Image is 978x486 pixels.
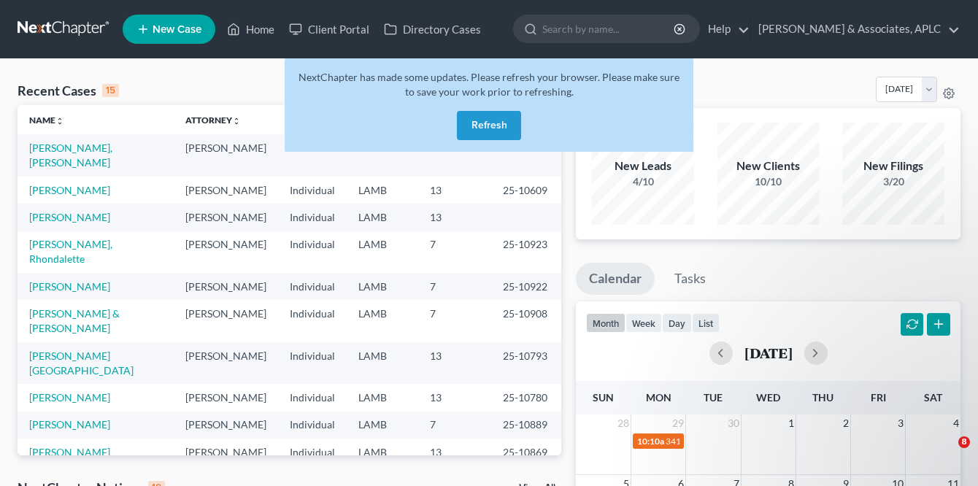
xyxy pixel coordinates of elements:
[55,117,64,126] i: unfold_more
[174,204,278,231] td: [PERSON_NAME]
[418,204,491,231] td: 13
[232,117,241,126] i: unfold_more
[278,204,347,231] td: Individual
[29,115,64,126] a: Nameunfold_more
[347,177,418,204] td: LAMB
[491,342,561,384] td: 25-10793
[278,231,347,273] td: Individual
[347,412,418,439] td: LAMB
[278,439,347,466] td: Individual
[717,174,820,189] div: 10/10
[278,273,347,300] td: Individual
[29,307,120,334] a: [PERSON_NAME] & [PERSON_NAME]
[29,418,110,431] a: [PERSON_NAME]
[418,231,491,273] td: 7
[576,263,655,295] a: Calendar
[751,16,960,42] a: [PERSON_NAME] & Associates, APLC
[646,391,671,404] span: Mon
[29,280,110,293] a: [PERSON_NAME]
[418,412,491,439] td: 7
[701,16,750,42] a: Help
[491,439,561,466] td: 25-10869
[491,412,561,439] td: 25-10889
[174,231,278,273] td: [PERSON_NAME]
[418,300,491,342] td: 7
[174,300,278,342] td: [PERSON_NAME]
[491,384,561,411] td: 25-10780
[347,439,418,466] td: LAMB
[29,446,110,458] a: [PERSON_NAME]
[842,174,944,189] div: 3/20
[278,342,347,384] td: Individual
[153,24,201,35] span: New Case
[174,273,278,300] td: [PERSON_NAME]
[671,414,685,432] span: 29
[282,16,377,42] a: Client Portal
[491,177,561,204] td: 25-10609
[418,342,491,384] td: 13
[347,231,418,273] td: LAMB
[637,436,664,447] span: 10:10a
[592,158,694,174] div: New Leads
[299,71,679,98] span: NextChapter has made some updates. Please refresh your browser. Please make sure to save your wor...
[174,134,278,176] td: [PERSON_NAME]
[418,384,491,411] td: 13
[174,342,278,384] td: [PERSON_NAME]
[347,204,418,231] td: LAMB
[661,263,719,295] a: Tasks
[616,414,631,432] span: 28
[29,391,110,404] a: [PERSON_NAME]
[666,436,806,447] span: 341(a) meeting for [PERSON_NAME]
[928,436,963,471] iframe: Intercom live chat
[692,313,720,333] button: list
[347,273,418,300] td: LAMB
[418,439,491,466] td: 13
[586,313,625,333] button: month
[958,436,970,448] span: 8
[174,177,278,204] td: [PERSON_NAME]
[18,82,119,99] div: Recent Cases
[592,174,694,189] div: 4/10
[842,158,944,174] div: New Filings
[278,177,347,204] td: Individual
[220,16,282,42] a: Home
[457,111,521,140] button: Refresh
[174,384,278,411] td: [PERSON_NAME]
[174,439,278,466] td: [PERSON_NAME]
[542,15,676,42] input: Search by name...
[593,391,614,404] span: Sun
[347,342,418,384] td: LAMB
[347,300,418,342] td: LAMB
[278,384,347,411] td: Individual
[418,177,491,204] td: 13
[174,412,278,439] td: [PERSON_NAME]
[29,238,112,265] a: [PERSON_NAME], Rhondalette
[418,273,491,300] td: 7
[347,384,418,411] td: LAMB
[377,16,488,42] a: Directory Cases
[185,115,241,126] a: Attorneyunfold_more
[717,158,820,174] div: New Clients
[29,350,134,377] a: [PERSON_NAME][GEOGRAPHIC_DATA]
[102,84,119,97] div: 15
[29,211,110,223] a: [PERSON_NAME]
[29,184,110,196] a: [PERSON_NAME]
[625,313,662,333] button: week
[491,231,561,273] td: 25-10923
[491,273,561,300] td: 25-10922
[278,412,347,439] td: Individual
[662,313,692,333] button: day
[278,300,347,342] td: Individual
[491,300,561,342] td: 25-10908
[29,142,112,169] a: [PERSON_NAME], [PERSON_NAME]
[278,134,347,176] td: Individual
